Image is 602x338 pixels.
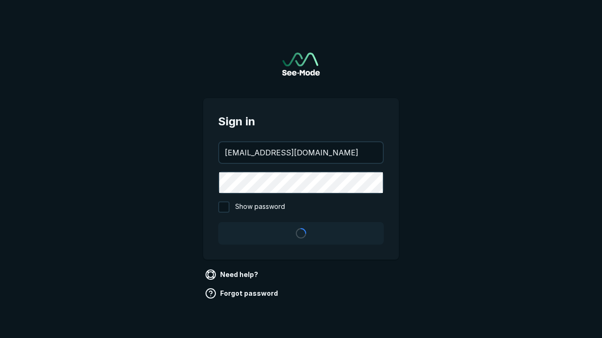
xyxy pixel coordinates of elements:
img: See-Mode Logo [282,53,320,76]
a: Go to sign in [282,53,320,76]
input: your@email.com [219,142,383,163]
span: Show password [235,201,285,213]
a: Need help? [203,267,262,282]
span: Sign in [218,113,384,130]
a: Forgot password [203,286,282,301]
